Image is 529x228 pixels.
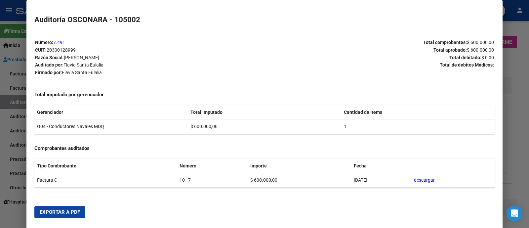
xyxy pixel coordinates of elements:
[35,39,264,46] p: Número:
[481,55,494,60] span: $ 0,00
[34,14,495,25] h2: Auditoría OSCONARA - 105002
[248,159,351,173] th: Importe
[34,159,177,173] th: Tipo Combrobante
[34,173,177,188] td: Factura C
[414,177,435,183] a: descargar
[53,40,65,45] a: 7.491
[34,206,85,218] button: Exportar a PDF
[188,105,341,119] th: Total Imputado
[265,54,494,62] p: Total debitado:
[467,47,494,53] span: $ 600.000,00
[34,105,188,119] th: Gerenciador
[40,209,80,215] span: Exportar a PDF
[188,119,341,134] td: $ 600.000,00
[341,119,495,134] td: 1
[351,173,411,188] td: [DATE]
[467,40,494,45] span: $ 600.000,00
[351,159,411,173] th: Fecha
[47,47,76,53] span: 20300128999
[507,205,522,221] div: Open Intercom Messenger
[265,39,494,46] p: Total comprobantes:
[63,62,103,68] span: Flavia Santa Eulalia
[64,55,99,60] span: [PERSON_NAME]
[341,105,495,119] th: Cantidad de Items
[34,91,495,99] h4: Total imputado por gerenciador
[34,119,188,134] td: G04 - Conductores Navales MDQ
[34,145,495,152] h4: Comprobantes auditados
[265,61,494,69] p: Total de debitos Médicos:
[265,46,494,54] p: Total aprobado:
[248,173,351,188] td: $ 600.000,00
[35,69,264,76] p: Firmado por:
[35,46,264,54] p: CUIT:
[62,70,102,75] span: Flavia Santa Eulalia
[177,159,248,173] th: Número
[35,54,264,62] p: Razón Social:
[177,173,248,188] td: 10 - 7
[35,61,264,69] p: Auditado por:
